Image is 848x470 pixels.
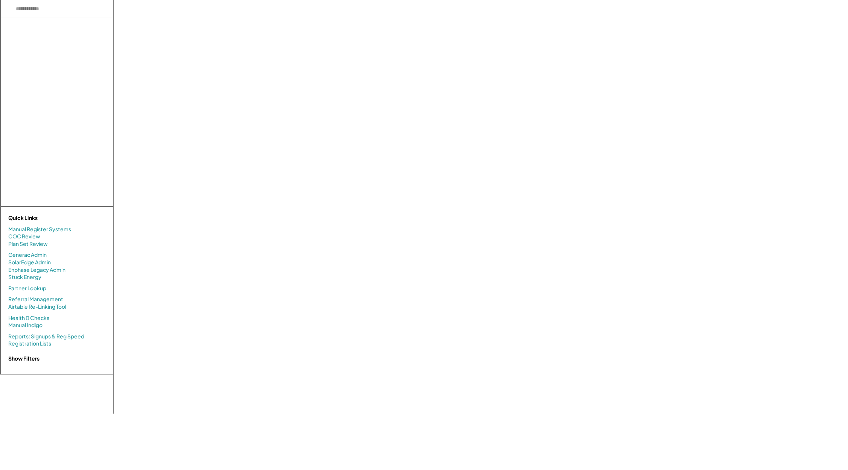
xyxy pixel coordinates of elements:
a: Stuck Energy [8,273,41,281]
a: Manual Register Systems [8,226,71,233]
a: Airtable Re-Linking Tool [8,303,66,311]
a: Generac Admin [8,251,47,259]
a: Registration Lists [8,340,51,347]
a: Enphase Legacy Admin [8,266,65,274]
div: Quick Links [8,214,84,222]
a: SolarEdge Admin [8,259,51,266]
a: Health 0 Checks [8,314,49,322]
a: Reports: Signups & Reg Speed [8,333,84,340]
a: Partner Lookup [8,285,46,292]
strong: Show Filters [8,355,40,362]
a: Referral Management [8,296,63,303]
a: Manual Indigo [8,321,43,329]
a: Plan Set Review [8,240,48,248]
a: COC Review [8,233,40,240]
